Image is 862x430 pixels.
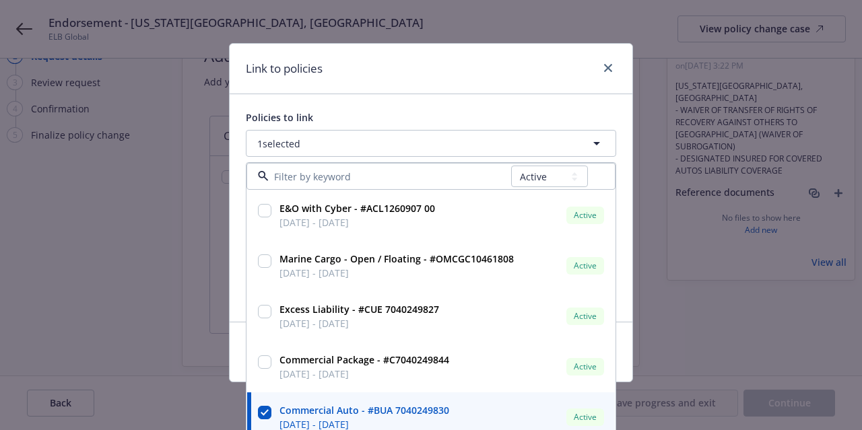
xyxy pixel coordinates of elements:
[279,367,449,381] span: [DATE] - [DATE]
[572,209,599,221] span: Active
[269,170,511,184] input: Filter by keyword
[634,328,723,342] span: Policy display name
[279,266,514,280] span: [DATE] - [DATE]
[572,361,599,373] span: Active
[279,303,439,316] strong: Excess Liability - #CUE 7040249827
[634,347,712,361] span: Lines of coverage
[624,306,793,320] span: [DATE] - [DATE]
[279,215,435,229] span: [DATE] - [DATE]
[572,260,599,272] span: Active
[279,353,449,366] strong: Commercial Package - #C7040249844
[624,292,793,305] strong: Commercial Auto - #BUA 7040249830
[572,310,599,322] span: Active
[572,411,599,423] span: Active
[246,111,313,124] span: Policies to link
[600,60,616,76] a: close
[634,395,666,409] span: Carrier
[279,202,435,215] strong: E&O with Cyber - #ACL1260907 00
[246,60,323,77] h1: Link to policies
[257,137,300,151] span: 1 selected
[279,252,514,265] strong: Marine Cargo - Open / Floating - #OMCGC10461808
[279,404,449,417] strong: Commercial Auto - #BUA 7040249830
[246,130,616,157] button: 1selected
[279,316,439,330] span: [DATE] - [DATE]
